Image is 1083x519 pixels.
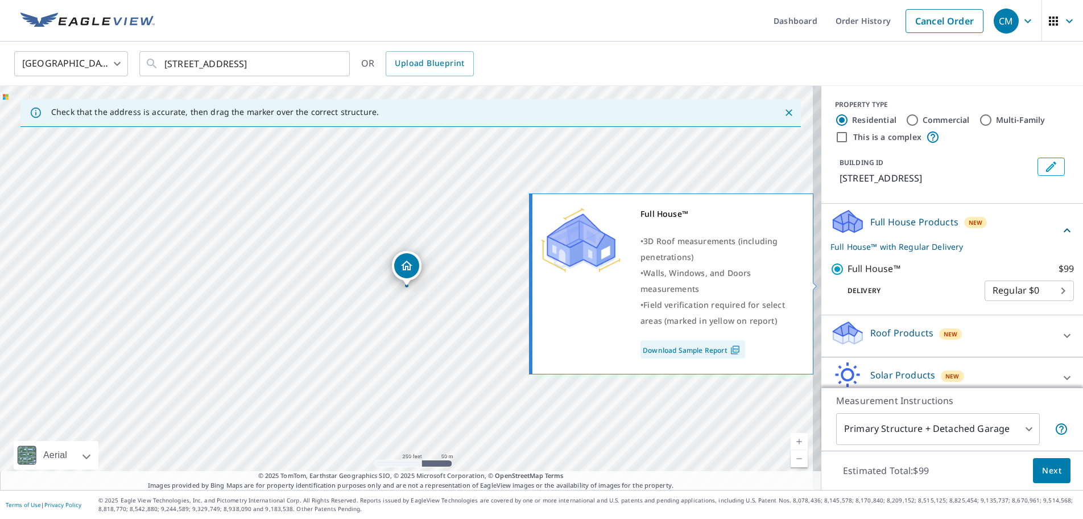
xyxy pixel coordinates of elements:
[923,114,970,126] label: Commercial
[906,9,983,33] a: Cancel Order
[945,372,960,381] span: New
[541,206,621,274] img: Premium
[361,51,474,76] div: OR
[20,13,155,30] img: EV Logo
[640,233,799,265] div: •
[640,236,778,262] span: 3D Roof measurements (including penetrations)
[640,265,799,297] div: •
[258,471,564,481] span: © 2025 TomTom, Earthstar Geographics SIO, © 2025 Microsoft Corporation, ©
[164,48,326,80] input: Search by address or latitude-longitude
[830,320,1074,352] div: Roof ProductsNew
[495,471,543,480] a: OpenStreetMap
[870,368,935,382] p: Solar Products
[840,158,883,167] p: BUILDING ID
[386,51,473,76] a: Upload Blueprint
[834,458,938,483] p: Estimated Total: $99
[640,206,799,222] div: Full House™
[14,441,98,469] div: Aerial
[392,251,421,286] div: Dropped pin, building 1, Residential property, 26469 County Road 21a Esparto, CA 95627
[1055,422,1068,436] span: Your report will include the primary structure and a detached garage if one exists.
[830,286,985,296] p: Delivery
[1042,464,1061,478] span: Next
[836,394,1068,407] p: Measurement Instructions
[640,267,751,294] span: Walls, Windows, and Doors measurements
[44,501,81,509] a: Privacy Policy
[835,100,1069,110] div: PROPERTY TYPE
[830,208,1074,253] div: Full House ProductsNewFull House™ with Regular Delivery
[944,329,958,339] span: New
[791,433,808,450] a: Current Level 17, Zoom In
[791,450,808,467] a: Current Level 17, Zoom Out
[994,9,1019,34] div: CM
[830,241,1060,253] p: Full House™ with Regular Delivery
[40,441,71,469] div: Aerial
[830,362,1074,394] div: Solar ProductsNew
[836,413,1040,445] div: Primary Structure + Detached Garage
[6,501,81,508] p: |
[640,297,799,329] div: •
[1033,458,1070,484] button: Next
[1037,158,1065,176] button: Edit building 1
[853,131,921,143] label: This is a complex
[51,107,379,117] p: Check that the address is accurate, then drag the marker over the correct structure.
[98,496,1077,513] p: © 2025 Eagle View Technologies, Inc. and Pictometry International Corp. All Rights Reserved. Repo...
[848,262,900,276] p: Full House™
[840,171,1033,185] p: [STREET_ADDRESS]
[545,471,564,480] a: Terms
[640,340,745,359] a: Download Sample Report
[996,114,1045,126] label: Multi-Family
[870,215,958,229] p: Full House Products
[395,56,464,71] span: Upload Blueprint
[969,218,983,227] span: New
[782,105,796,120] button: Close
[852,114,896,126] label: Residential
[870,326,933,340] p: Roof Products
[6,501,41,509] a: Terms of Use
[1059,262,1074,276] p: $99
[640,299,785,326] span: Field verification required for select areas (marked in yellow on report)
[727,345,743,355] img: Pdf Icon
[14,48,128,80] div: [GEOGRAPHIC_DATA]
[985,275,1074,307] div: Regular $0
